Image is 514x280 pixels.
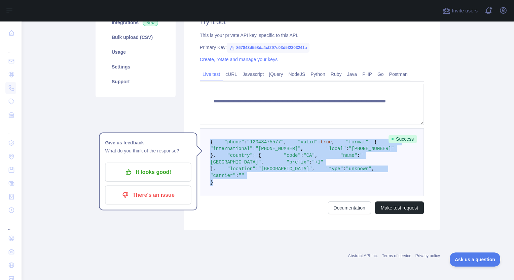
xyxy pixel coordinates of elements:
[328,201,371,214] a: Documentation
[143,19,158,26] span: New
[200,57,278,62] a: Create, rotate and manage your keys
[200,32,424,39] div: This is your private API key, specific to this API.
[389,135,417,143] span: Success
[104,30,168,45] a: Bulk upload (CSV)
[312,166,315,172] span: ,
[450,252,501,267] iframe: Toggle Customer Support
[258,166,312,172] span: "[GEOGRAPHIC_DATA]"
[238,173,244,178] span: ""
[346,166,371,172] span: "unknown"
[105,186,191,204] button: There's an issue
[298,139,318,145] span: "valid"
[328,69,344,80] a: Ruby
[284,139,286,145] span: ,
[303,153,315,158] span: "CA"
[346,146,348,151] span: :
[104,59,168,74] a: Settings
[247,139,284,145] span: "12043475577"
[346,139,368,145] span: "format"
[200,69,223,80] a: Live test
[415,253,440,258] a: Privacy policy
[452,7,478,15] span: Invite users
[110,189,186,201] p: There's an issue
[210,173,236,178] span: "carrier"
[286,69,308,80] a: NodeJS
[210,180,213,185] span: }
[284,153,300,158] span: "code"
[371,166,374,172] span: ,
[5,122,16,136] div: ...
[110,167,186,178] p: It looks good!
[312,159,323,165] span: "+1"
[375,201,424,214] button: Make test request
[309,159,312,165] span: :
[227,166,255,172] span: "location"
[340,153,357,158] span: "name"
[223,69,240,80] a: cURL
[104,45,168,59] a: Usage
[224,139,244,145] span: "phone"
[343,166,346,172] span: :
[236,173,238,178] span: :
[301,153,303,158] span: :
[210,146,253,151] span: "international"
[382,253,411,258] a: Terms of service
[357,153,360,158] span: :
[344,69,360,80] a: Java
[332,139,334,145] span: ,
[244,139,247,145] span: :
[369,139,377,145] span: : {
[105,139,191,147] h1: Give us feedback
[441,5,479,16] button: Invite users
[255,146,300,151] span: "[PHONE_NUMBER]"
[315,153,318,158] span: ,
[349,146,394,151] span: "[PHONE_NUMBER]"
[210,166,216,172] span: },
[105,163,191,182] button: It looks good!
[210,153,216,158] span: },
[227,153,253,158] span: "country"
[308,69,328,80] a: Python
[255,166,258,172] span: :
[104,74,168,89] a: Support
[227,43,309,53] span: 867843d558da4cf297c03d5f2303241a
[301,146,303,151] span: ,
[5,40,16,54] div: ...
[360,69,375,80] a: PHP
[210,153,363,165] span: "[GEOGRAPHIC_DATA]"
[321,139,332,145] span: true
[287,159,309,165] span: "prefix"
[210,139,213,145] span: {
[105,147,191,155] p: What do you think of the response?
[266,69,286,80] a: jQuery
[348,253,378,258] a: Abstract API Inc.
[326,146,346,151] span: "local"
[318,139,320,145] span: :
[253,146,255,151] span: :
[375,69,387,80] a: Go
[104,15,168,30] a: Integrations New
[200,17,424,27] h2: Try it out
[5,218,16,231] div: ...
[253,153,261,158] span: : {
[200,44,424,51] div: Primary Key:
[387,69,410,80] a: Postman
[261,159,264,165] span: ,
[326,166,343,172] span: "type"
[240,69,266,80] a: Javascript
